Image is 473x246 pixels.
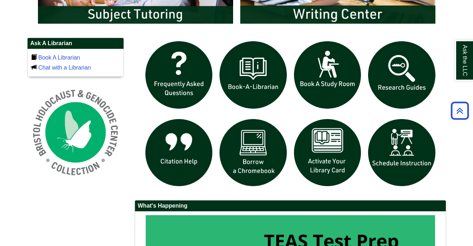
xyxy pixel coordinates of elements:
[135,200,446,212] h2: What's Happening
[38,55,80,61] a: Book A Librarian
[448,106,471,115] a: Back to Top
[27,84,124,181] img: Holocaust and Genocide Collection
[290,115,365,190] img: activate Library Card icon links to form to activate student ID into library card
[216,38,290,112] img: Book a Librarian icon links to book a librarian web page
[216,115,290,190] img: Borrow a chromebook icon links to the borrow a chromebook web page
[28,38,124,49] h2: Ask A Librarian
[142,38,439,193] div: slideshow
[38,65,91,71] a: Chat with a Librarian
[142,38,216,112] img: frequently asked questions
[365,38,439,112] img: Research Guides icon links to research guides web page
[290,38,365,112] img: book a study room icon links to book a study room web page
[142,115,216,190] img: citation help icon links to citation help guide page
[365,115,439,190] img: For faculty. Schedule Library Instruction icon links to form.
